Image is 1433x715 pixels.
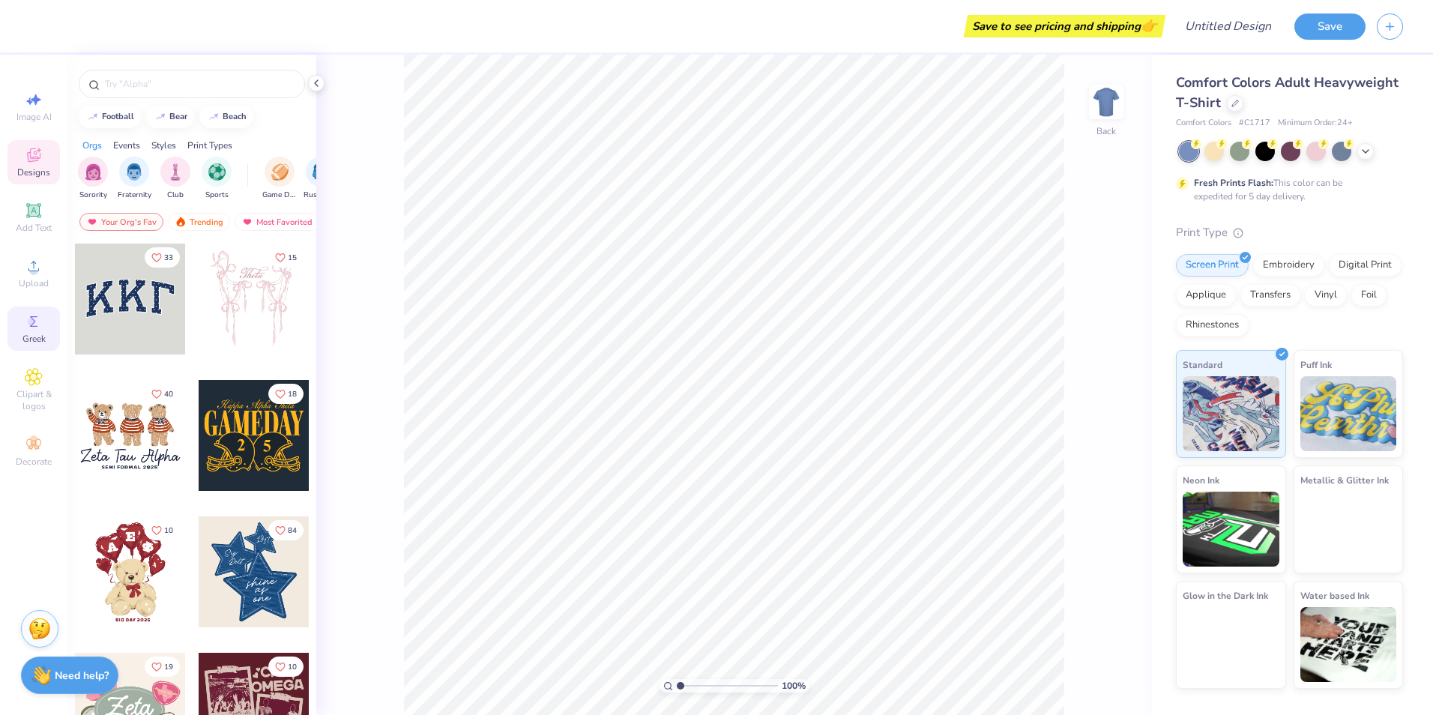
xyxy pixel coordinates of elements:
[16,111,52,123] span: Image AI
[167,190,184,201] span: Club
[169,112,187,121] div: bear
[288,663,297,671] span: 10
[1173,11,1283,41] input: Untitled Design
[1253,254,1324,277] div: Embroidery
[160,157,190,201] div: filter for Club
[1176,224,1403,241] div: Print Type
[160,157,190,201] button: filter button
[22,333,46,345] span: Greek
[1305,284,1347,307] div: Vinyl
[79,190,107,201] span: Sorority
[1176,73,1399,112] span: Comfort Colors Adult Heavyweight T-Shirt
[1239,117,1270,130] span: # C1717
[268,247,304,268] button: Like
[208,112,220,121] img: trend_line.gif
[1300,492,1397,567] img: Metallic & Glitter Ink
[151,139,176,152] div: Styles
[167,163,184,181] img: Club Image
[235,213,319,231] div: Most Favorited
[78,157,108,201] div: filter for Sorority
[288,390,297,398] span: 18
[113,139,140,152] div: Events
[85,163,102,181] img: Sorority Image
[102,112,134,121] div: football
[82,139,102,152] div: Orgs
[241,217,253,227] img: most_fav.gif
[202,157,232,201] div: filter for Sports
[78,157,108,201] button: filter button
[1183,588,1268,603] span: Glow in the Dark Ink
[205,190,229,201] span: Sports
[1176,314,1249,337] div: Rhinestones
[304,190,338,201] span: Rush & Bid
[87,112,99,121] img: trend_line.gif
[168,213,230,231] div: Trending
[79,213,163,231] div: Your Org's Fav
[262,190,297,201] span: Game Day
[55,669,109,683] strong: Need help?
[79,106,141,128] button: football
[103,76,295,91] input: Try "Alpha"
[7,388,60,412] span: Clipart & logos
[19,277,49,289] span: Upload
[118,157,151,201] div: filter for Fraternity
[268,520,304,540] button: Like
[288,527,297,534] span: 84
[782,679,806,693] span: 100 %
[1300,376,1397,451] img: Puff Ink
[17,166,50,178] span: Designs
[199,106,253,128] button: beach
[202,157,232,201] button: filter button
[223,112,247,121] div: beach
[1194,177,1273,189] strong: Fresh Prints Flash:
[154,112,166,121] img: trend_line.gif
[126,163,142,181] img: Fraternity Image
[1194,176,1378,203] div: This color can be expedited for 5 day delivery.
[1183,472,1219,488] span: Neon Ink
[1183,376,1279,451] img: Standard
[16,456,52,468] span: Decorate
[86,217,98,227] img: most_fav.gif
[288,254,297,262] span: 15
[1300,588,1369,603] span: Water based Ink
[164,254,173,262] span: 33
[175,217,187,227] img: trending.gif
[118,190,151,201] span: Fraternity
[1300,357,1332,372] span: Puff Ink
[1300,607,1397,682] img: Water based Ink
[1183,357,1222,372] span: Standard
[1278,117,1353,130] span: Minimum Order: 24 +
[1294,13,1366,40] button: Save
[145,384,180,404] button: Like
[146,106,194,128] button: bear
[268,657,304,677] button: Like
[1351,284,1387,307] div: Foil
[145,657,180,677] button: Like
[304,157,338,201] button: filter button
[1329,254,1402,277] div: Digital Print
[164,527,173,534] span: 10
[1240,284,1300,307] div: Transfers
[118,157,151,201] button: filter button
[16,222,52,234] span: Add Text
[271,163,289,181] img: Game Day Image
[208,163,226,181] img: Sports Image
[1176,284,1236,307] div: Applique
[1176,254,1249,277] div: Screen Print
[268,384,304,404] button: Like
[262,157,297,201] button: filter button
[968,15,1162,37] div: Save to see pricing and shipping
[1096,124,1116,138] div: Back
[1183,492,1279,567] img: Neon Ink
[187,139,232,152] div: Print Types
[1091,87,1121,117] img: Back
[1300,472,1389,488] span: Metallic & Glitter Ink
[1183,607,1279,682] img: Glow in the Dark Ink
[304,157,338,201] div: filter for Rush & Bid
[145,247,180,268] button: Like
[313,163,330,181] img: Rush & Bid Image
[1141,16,1157,34] span: 👉
[1176,117,1231,130] span: Comfort Colors
[145,520,180,540] button: Like
[164,663,173,671] span: 19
